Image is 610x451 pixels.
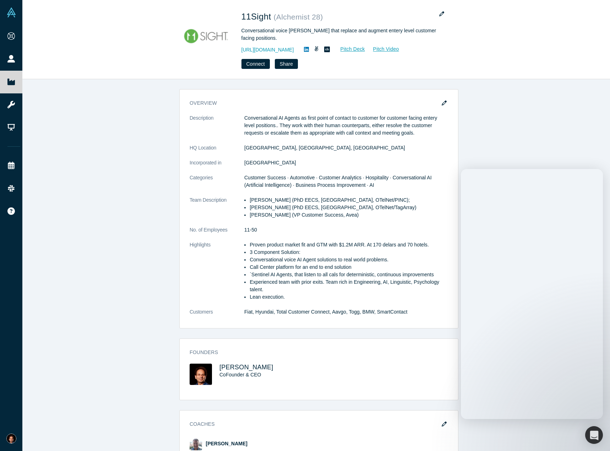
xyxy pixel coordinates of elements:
dt: Description [190,114,244,144]
li: `Sentinel AI Agents, that listen to all cals for deterministic, continuous improvements [250,271,448,278]
img: Alchemist Vault Logo [6,7,16,17]
img: 11Sight's Logo [182,10,232,60]
li: Conversational voice AI Agent solutions to real world problems. [250,256,448,263]
dt: Highlights [190,241,244,308]
li: [PERSON_NAME] (VP Customer Success, Avea) [250,211,448,219]
h3: Founders [190,349,438,356]
iframe: Intercom live chat [461,169,603,419]
h3: overview [190,99,438,107]
li: [PERSON_NAME] (PhD EECS, [GEOGRAPHIC_DATA], OTelNet/PINC); [250,196,448,204]
button: Connect [241,59,270,69]
dd: [GEOGRAPHIC_DATA], [GEOGRAPHIC_DATA], [GEOGRAPHIC_DATA] [244,144,448,152]
h3: Coaches [190,420,438,428]
a: [PERSON_NAME] [219,364,273,371]
img: Aleks Gollu's Profile Image [190,364,212,385]
li: Proven product market fit and GTM with $1.2M ARR. At 170 delars and 70 hotels. [250,241,448,249]
dt: Customers [190,308,244,323]
li: Call Center platform for an end to end solution [250,263,448,271]
li: 3 Component Solution: [250,249,448,256]
a: [PERSON_NAME] [206,441,247,446]
dt: Categories [190,174,244,196]
a: Pitch Video [365,45,399,53]
dd: Fiat, Hyundai, Total Customer Connect, Aavgo, Togg, BMW, SmartContact [244,308,448,316]
dd: 11-50 [244,226,448,234]
div: Conversational voice [PERSON_NAME] that replace and augment entery level customer facing positions. [241,27,440,42]
li: [PERSON_NAME] (PhD EECS, [GEOGRAPHIC_DATA], OTelNet/TagArray) [250,204,448,211]
dt: No. of Employees [190,226,244,241]
a: Pitch Deck [333,45,365,53]
dd: [GEOGRAPHIC_DATA] [244,159,448,167]
li: Lean execution. [250,293,448,301]
dt: Incorporated in [190,159,244,174]
span: Customer Success · Automotive · Customer Analytics · Hospitality · Conversational AI (Artificial ... [244,175,432,188]
img: Aleks Gollu's Account [6,434,16,444]
small: ( Alchemist 28 ) [273,13,323,21]
li: Experienced team with prior exits. Team rich in Engineering, AI, Linguistic, Psychology talent. [250,278,448,293]
p: Conversational AI Agents as first point of contact to customer for customer facing entery level p... [244,114,448,137]
dt: Team Description [190,196,244,226]
span: CoFounder & CEO [219,372,261,377]
span: 11Sight [241,12,274,21]
img: Ed Baum [190,438,202,450]
dt: HQ Location [190,144,244,159]
a: [URL][DOMAIN_NAME] [241,46,294,54]
button: Share [275,59,298,69]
